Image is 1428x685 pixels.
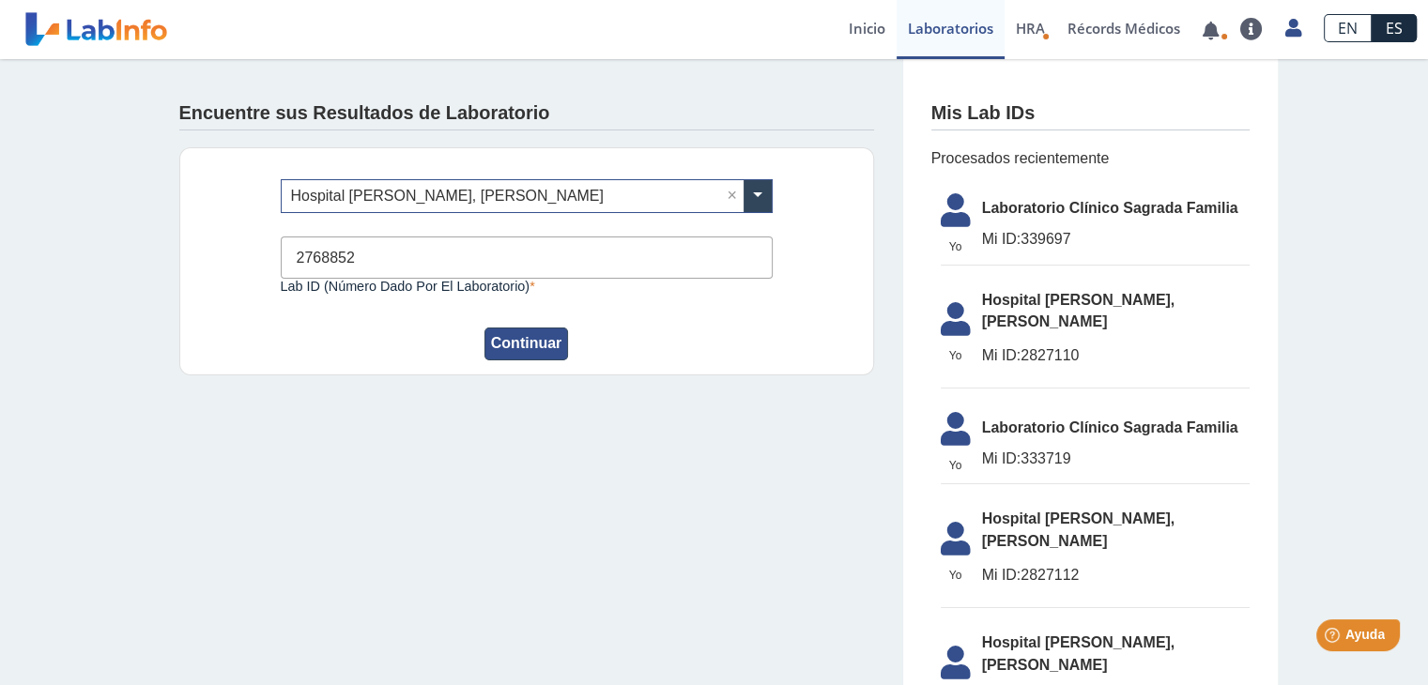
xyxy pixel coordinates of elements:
label: Lab ID (número dado por el laboratorio) [281,279,773,294]
span: Mi ID: [982,231,1021,247]
span: Hospital [PERSON_NAME], [PERSON_NAME] [982,289,1250,334]
span: Procesados recientemente [931,147,1250,170]
h4: Mis Lab IDs [931,102,1036,125]
span: HRA [1016,19,1045,38]
span: Mi ID: [982,450,1021,466]
span: 333719 [982,448,1250,470]
span: Laboratorio Clínico Sagrada Familia [982,417,1250,439]
span: Mi ID: [982,567,1021,583]
span: Laboratorio Clínico Sagrada Familia [982,197,1250,220]
a: ES [1372,14,1417,42]
span: 2827110 [982,344,1250,367]
span: 339697 [982,228,1250,251]
span: Yo [929,567,982,584]
span: Hospital [PERSON_NAME], [PERSON_NAME] [982,632,1250,677]
span: Hospital [PERSON_NAME], [PERSON_NAME] [982,508,1250,553]
iframe: Help widget launcher [1261,612,1407,664]
h4: Encuentre sus Resultados de Laboratorio [179,102,550,125]
a: EN [1324,14,1372,42]
span: Yo [929,347,982,364]
span: Mi ID: [982,347,1021,363]
button: Continuar [484,327,569,360]
span: Yo [929,457,982,474]
span: Clear all [728,185,744,207]
span: 2827112 [982,564,1250,586]
span: Yo [929,238,982,255]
